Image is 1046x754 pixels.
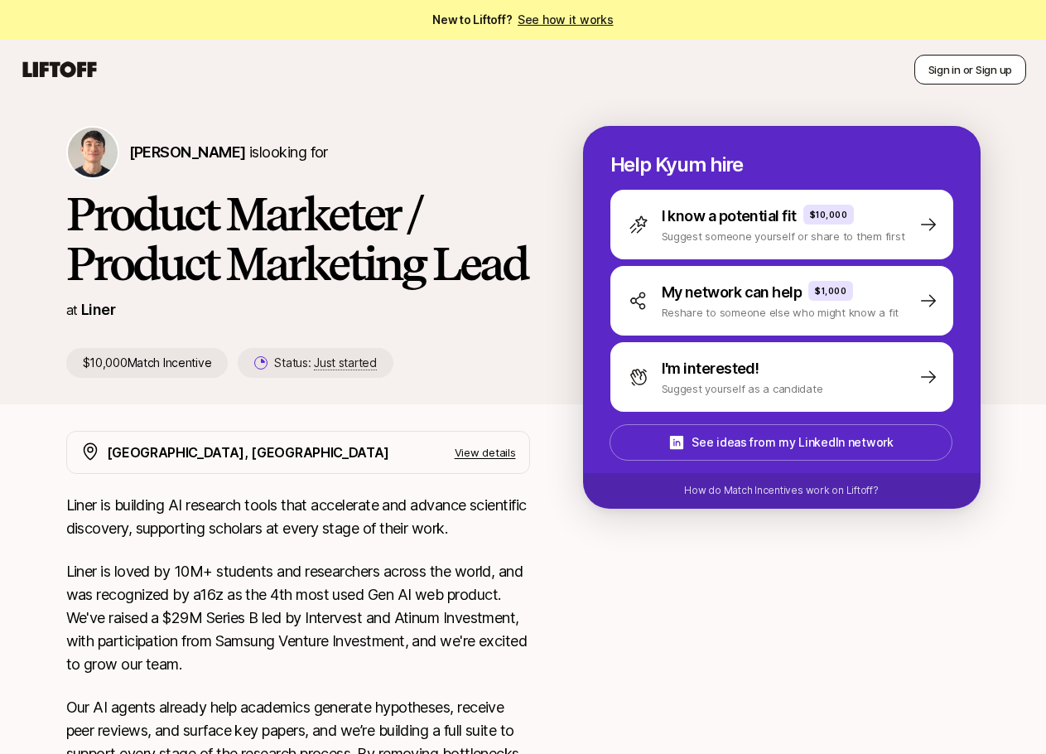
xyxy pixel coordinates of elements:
[914,55,1026,85] button: Sign in or Sign up
[662,380,823,397] p: Suggest yourself as a candidate
[518,12,614,27] a: See how it works
[66,348,229,378] p: $10,000 Match Incentive
[314,355,377,370] span: Just started
[274,353,376,373] p: Status:
[692,433,893,452] p: See ideas from my LinkedIn network
[66,299,78,321] p: at
[66,189,530,288] h1: Product Marketer / Product Marketing Lead
[68,128,118,177] img: Kyum Kim
[129,141,328,164] p: is looking for
[66,494,530,540] p: Liner is building AI research tools that accelerate and advance scientific discovery, supporting ...
[107,442,389,463] p: [GEOGRAPHIC_DATA], [GEOGRAPHIC_DATA]
[455,444,516,461] p: View details
[66,560,530,676] p: Liner is loved by 10M+ students and researchers across the world, and was recognized by a16z as t...
[129,143,246,161] span: [PERSON_NAME]
[610,424,952,461] button: See ideas from my LinkedIn network
[662,281,803,304] p: My network can help
[662,357,759,380] p: I'm interested!
[432,10,613,30] span: New to Liftoff?
[810,208,848,221] p: $10,000
[81,301,115,318] a: Liner
[815,284,846,297] p: $1,000
[662,228,905,244] p: Suggest someone yourself or share to them first
[610,153,953,176] p: Help Kyum hire
[662,205,797,228] p: I know a potential fit
[662,304,899,321] p: Reshare to someone else who might know a fit
[684,483,878,498] p: How do Match Incentives work on Liftoff?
